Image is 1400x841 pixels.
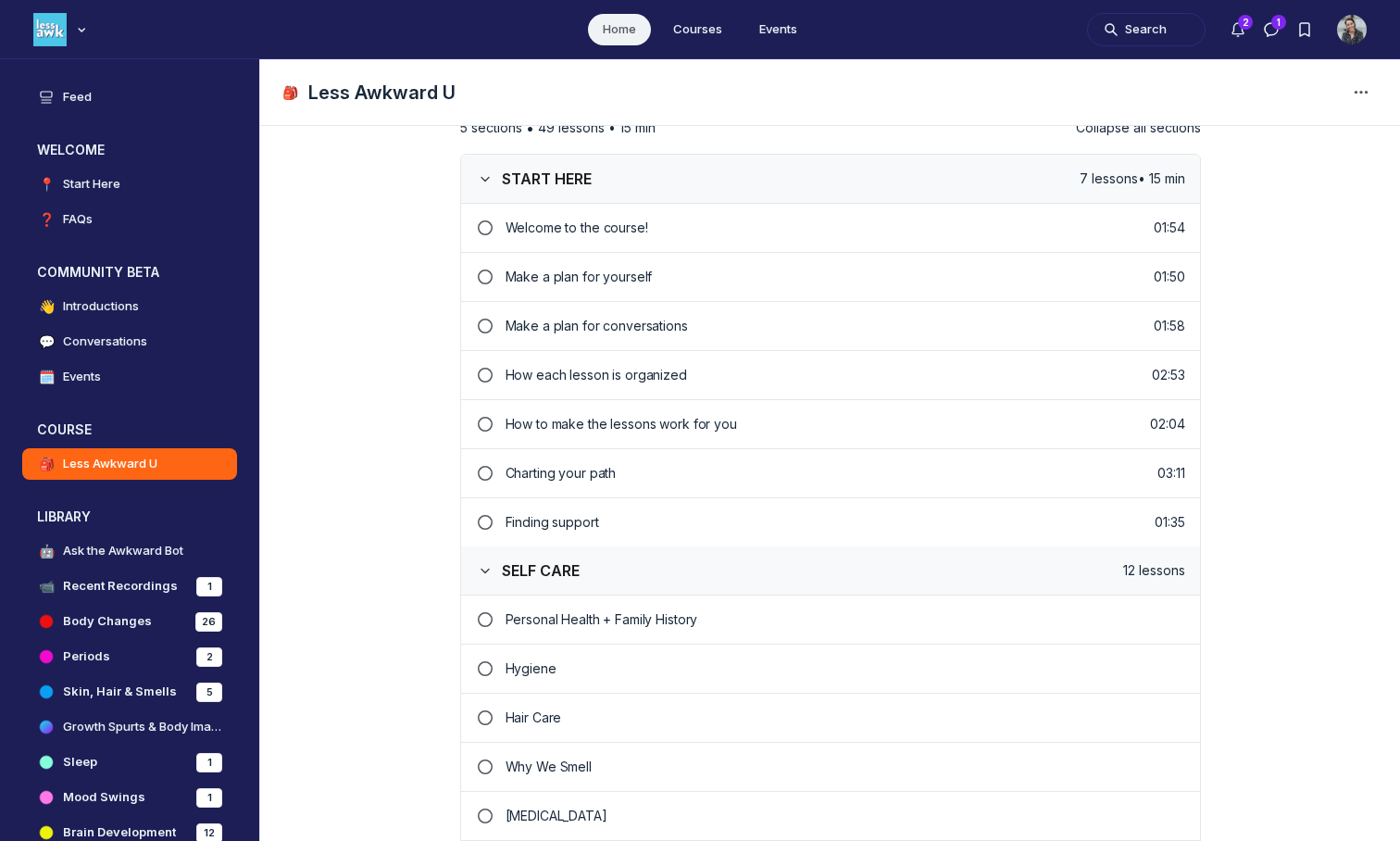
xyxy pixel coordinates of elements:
h4: Sleep [63,753,97,772]
a: Lesson incompleteHair Care [461,693,1200,742]
img: Less Awkward Hub logo [33,13,67,46]
h4: FAQs [63,210,93,229]
p: Hair Care [506,709,1185,727]
a: Mood Swings1 [22,782,237,813]
a: Lesson incompleteMake a plan for conversations01:58 [461,301,1200,350]
span: 💬 [37,333,56,351]
h4: Periods [63,647,110,666]
span: 49 lessons [538,119,605,137]
svg: Lesson incomplete [476,661,494,676]
h4: Ask the Awkward Bot [63,542,183,560]
div: 26 [195,612,222,632]
a: 📍Start Here [22,169,237,200]
h4: Skin, Hair & Smells [63,683,177,701]
p: Charting your path [506,464,1158,483]
h4: Events [63,368,101,386]
span: 📹 [37,577,56,596]
a: Sleep1 [22,747,237,778]
button: COMMUNITY BETACollapse space [22,257,237,287]
svg: Lesson incomplete [476,220,494,235]
p: Personal Health + Family History [506,610,1185,629]
svg: Lesson incomplete [476,759,494,774]
button: Notifications [1221,13,1255,46]
h4: Introductions [63,297,139,316]
span: START HERE [502,169,592,188]
a: 🎒Less Awkward U [22,448,237,480]
a: Events [744,14,812,45]
span: 🎒 [282,83,301,102]
span: SELF CARE [502,561,580,580]
a: 🤖Ask the Awkward Bot [22,535,237,567]
a: Lesson incompleteHow to make the lessons work for you02:04 [461,399,1200,448]
a: Home [588,14,651,45]
h3: COMMUNITY BETA [37,263,159,282]
a: Growth Spurts & Body Image [22,711,237,743]
p: Hygiene [506,659,1185,678]
a: Lesson incompleteMake a plan for yourself01:50 [461,252,1200,301]
span: 12 lessons [1123,561,1185,580]
a: 💬Conversations [22,326,237,358]
a: Lesson incompleteCharting your path03:11 [461,448,1200,497]
a: 📹Recent Recordings1 [22,571,237,602]
h4: Growth Spurts & Body Image [63,718,222,736]
svg: Lesson incomplete [476,515,494,530]
p: How each lesson is organized [506,366,1153,384]
svg: Lesson incomplete [476,368,494,383]
h4: Body Changes [63,612,152,631]
h4: Less Awkward U [63,455,157,473]
span: 🎒 [37,455,56,473]
a: Lesson incompleteWelcome to the course!01:54 [461,204,1200,252]
span: 15 min [619,119,656,137]
button: User menu options [1337,15,1367,44]
span: • [608,119,616,137]
a: Feed [22,82,237,113]
svg: Lesson incomplete [476,417,494,432]
span: Collapse all sections [1076,119,1201,135]
div: 5 [196,683,222,702]
h3: WELCOME [37,141,105,159]
button: COURSECollapse space [22,415,237,445]
p: Welcome to the course! [506,219,1155,237]
a: ❓FAQs [22,204,237,235]
a: Periods2 [22,641,237,672]
p: 01:50 [1154,268,1184,286]
h3: COURSE [37,420,92,439]
a: Lesson incompleteFinding support01:35 [461,497,1200,546]
p: 02:04 [1150,415,1184,433]
a: Lesson incomplete[MEDICAL_DATA] [461,791,1200,840]
span: 5 sections [460,119,522,137]
p: 01:58 [1154,317,1184,335]
p: 01:35 [1155,513,1184,532]
svg: Space settings [1350,82,1372,104]
button: START HERE7 lessons• 15 min [461,155,1200,204]
div: 1 [196,577,222,596]
h4: Mood Swings [63,788,145,807]
a: Lesson incompleteWhy We Smell [461,742,1200,791]
span: 📍 [37,175,56,194]
p: 02:53 [1152,366,1184,384]
svg: Lesson incomplete [476,612,494,627]
svg: Lesson incomplete [476,809,494,823]
p: Finding support [506,513,1156,532]
p: Make a plan for conversations [506,317,1155,335]
span: 👋 [37,297,56,316]
div: 2 [196,647,222,667]
button: Direct messages [1255,13,1288,46]
button: Less Awkward Hub logo [33,11,91,48]
span: • [526,117,534,139]
h4: Feed [63,88,92,107]
a: 🗓️Events [22,361,237,393]
a: Lesson incompleteHow each lesson is organized02:53 [461,350,1200,399]
svg: Lesson incomplete [476,710,494,725]
span: 🗓️ [37,368,56,386]
a: Skin, Hair & Smells5 [22,676,237,708]
h3: LIBRARY [37,508,91,526]
a: 👋Introductions [22,291,237,322]
h4: Recent Recordings [63,577,178,596]
h1: Less Awkward U [308,80,456,106]
p: 03:11 [1157,464,1184,483]
h4: Conversations [63,333,147,351]
button: WELCOMECollapse space [22,135,237,165]
header: Page Header [260,59,1400,126]
button: LIBRARYCollapse space [22,502,237,532]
